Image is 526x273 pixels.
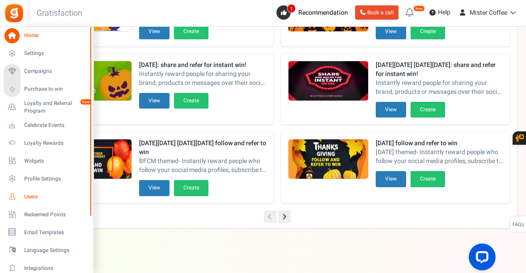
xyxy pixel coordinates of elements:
[24,67,87,75] span: Campaigns
[376,61,503,79] strong: [DATE][DATE] [DATE][DATE]: share and refer for instant win!
[24,193,87,201] span: Users
[4,46,89,61] a: Settings
[376,102,406,118] button: View
[411,24,445,39] button: Create
[24,100,89,115] span: Loyalty and Referral Program
[24,265,87,272] span: Integrations
[4,189,89,204] a: Users
[4,243,89,258] a: Language Settings
[355,5,399,20] a: Book a call
[24,175,87,183] span: Profile Settings
[24,247,87,254] span: Language Settings
[24,211,87,218] span: Redeemed Points
[4,207,89,222] a: Redeemed Points
[376,139,503,148] strong: [DATE] follow and refer to win
[4,64,89,79] a: Campaigns
[426,5,454,20] a: Help
[376,171,406,187] button: View
[512,216,524,233] span: FAQs
[4,28,89,43] a: Home
[139,180,170,196] button: View
[4,135,89,151] a: Loyalty Rewards
[4,3,24,23] img: Gratisfaction
[174,24,208,39] button: Create
[139,93,170,109] button: View
[376,148,503,166] span: [DATE] themed- Instantly reward people who follow your social media profiles, subscribe to your n...
[24,85,87,93] span: Purchase to win
[24,139,87,147] span: Loyalty Rewards
[276,5,352,20] a: 1 Recommendation
[288,61,368,101] img: Recommended Campaigns
[24,122,87,129] span: Celebrate Events
[174,93,208,109] button: Create
[27,4,92,22] h3: Gratisfaction
[4,153,89,168] a: Widgets
[80,99,92,105] em: New
[4,82,89,97] a: Purchase to win
[139,70,267,88] span: Instantly reward people for sharing your brand, products or messages over their social networks
[287,4,296,13] span: 1
[174,180,208,196] button: Create
[24,229,87,236] span: Email Templates
[139,61,267,70] strong: [DATE]: share and refer for instant win!
[298,8,348,17] span: Recommendation
[24,50,87,57] span: Settings
[436,8,450,17] span: Help
[139,157,267,175] span: BFCM themed- Instantly reward people who follow your social media profiles, subscribe to your new...
[4,118,89,133] a: Celebrate Events
[411,102,445,118] button: Create
[376,79,503,97] span: Instantly reward people for sharing your brand, products or messages over their social networks
[4,100,89,115] a: Loyalty and Referral Program New
[376,24,406,39] button: View
[24,157,87,165] span: Widgets
[411,171,445,187] button: Create
[24,32,87,39] span: Home
[139,139,267,157] strong: [DATE][DATE] [DATE][DATE] follow and refer to win
[4,225,89,240] a: Email Templates
[4,171,89,186] a: Profile Settings
[139,24,170,39] button: View
[413,5,425,12] em: New
[470,8,507,17] span: Mister Coffee
[288,139,368,180] img: Recommended Campaigns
